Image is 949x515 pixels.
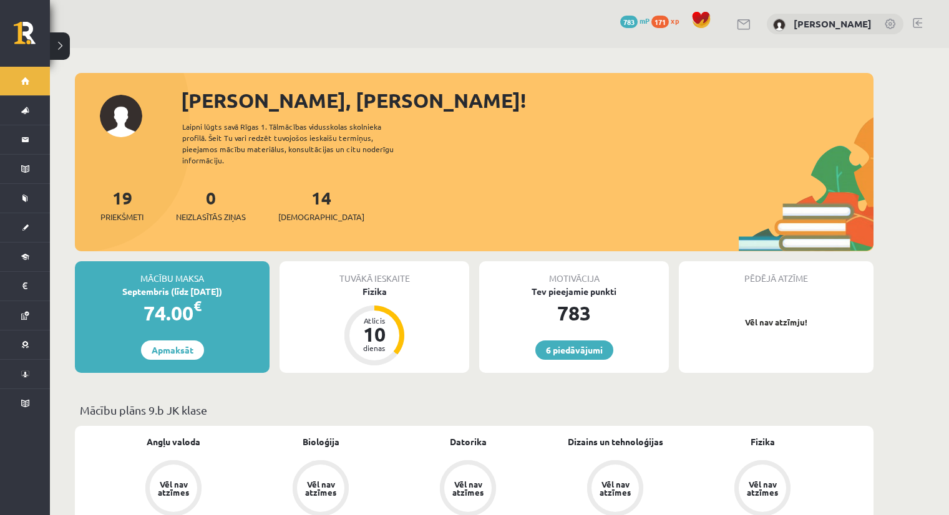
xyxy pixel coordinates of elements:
[356,344,393,352] div: dienas
[14,22,50,53] a: Rīgas 1. Tālmācības vidusskola
[75,261,270,285] div: Mācību maksa
[751,435,775,448] a: Fizika
[280,261,469,285] div: Tuvākā ieskaite
[450,435,487,448] a: Datorika
[773,19,786,31] img: Vera Priede
[75,298,270,328] div: 74.00
[80,402,869,418] p: Mācību plāns 9.b JK klase
[278,186,364,223] a: 14[DEMOGRAPHIC_DATA]
[598,480,633,496] div: Vēl nav atzīmes
[280,285,469,298] div: Fizika
[193,297,202,315] span: €
[745,480,780,496] div: Vēl nav atzīmes
[278,211,364,223] span: [DEMOGRAPHIC_DATA]
[671,16,679,26] span: xp
[535,340,613,360] a: 6 piedāvājumi
[479,285,669,298] div: Tev pieejamie punkti
[568,435,663,448] a: Dizains un tehnoloģijas
[794,17,872,30] a: [PERSON_NAME]
[280,285,469,367] a: Fizika Atlicis 10 dienas
[303,480,338,496] div: Vēl nav atzīmes
[147,435,200,448] a: Angļu valoda
[176,186,246,223] a: 0Neizlasītās ziņas
[141,340,204,360] a: Apmaksāt
[356,317,393,324] div: Atlicis
[620,16,638,28] span: 783
[181,85,874,115] div: [PERSON_NAME], [PERSON_NAME]!
[176,211,246,223] span: Neizlasītās ziņas
[156,480,191,496] div: Vēl nav atzīmes
[479,261,669,285] div: Motivācija
[651,16,685,26] a: 171 xp
[479,298,669,328] div: 783
[640,16,650,26] span: mP
[685,316,867,329] p: Vēl nav atzīmju!
[450,480,485,496] div: Vēl nav atzīmes
[100,211,144,223] span: Priekšmeti
[620,16,650,26] a: 783 mP
[100,186,144,223] a: 19Priekšmeti
[651,16,669,28] span: 171
[303,435,339,448] a: Bioloģija
[679,261,874,285] div: Pēdējā atzīme
[182,121,416,166] div: Laipni lūgts savā Rīgas 1. Tālmācības vidusskolas skolnieka profilā. Šeit Tu vari redzēt tuvojošo...
[75,285,270,298] div: Septembris (līdz [DATE])
[356,324,393,344] div: 10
